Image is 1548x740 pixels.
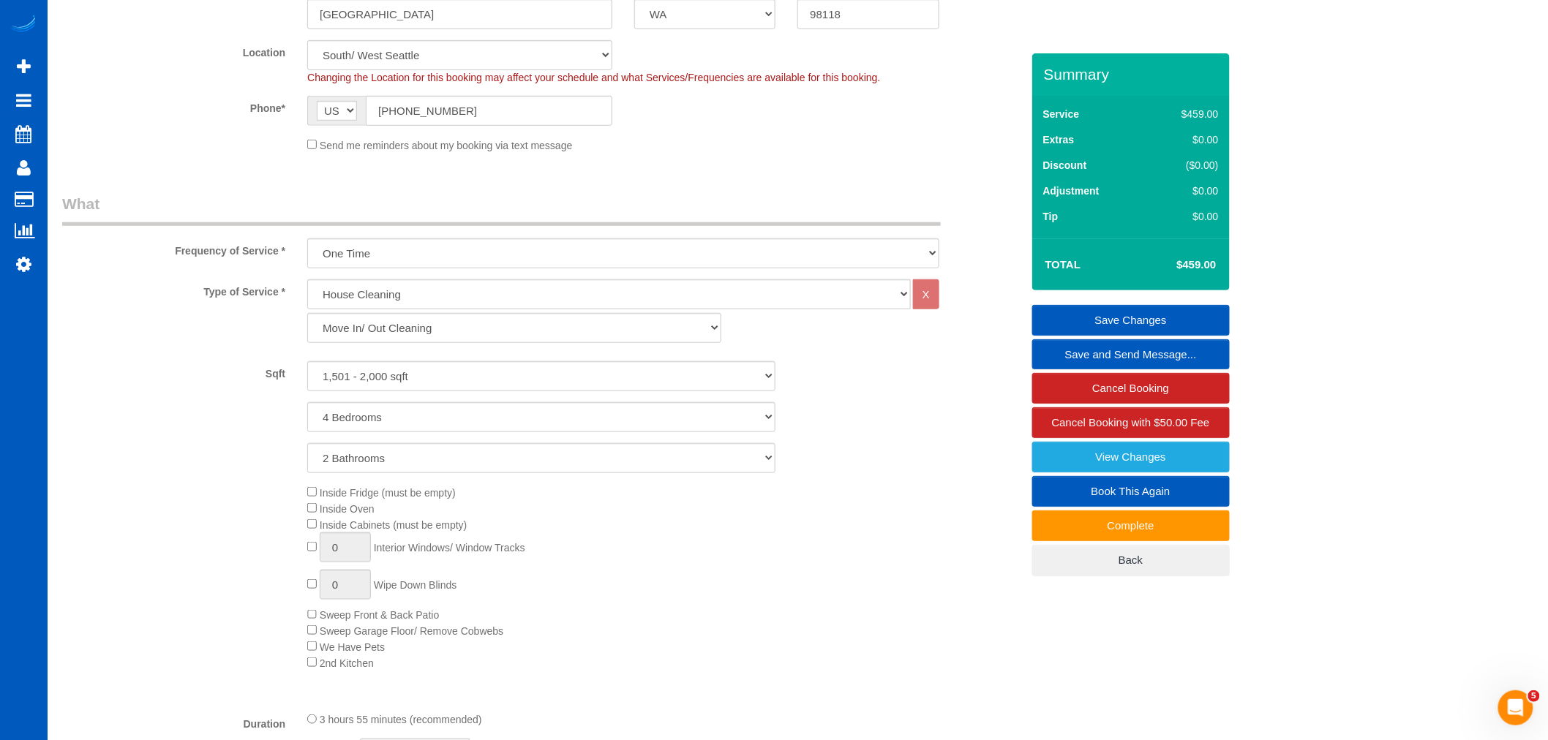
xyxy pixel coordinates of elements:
div: $0.00 [1151,132,1219,147]
div: ($0.00) [1151,158,1219,173]
label: Discount [1043,158,1087,173]
iframe: Intercom live chat [1498,690,1533,725]
label: Frequency of Service * [51,238,296,258]
span: Inside Cabinets (must be empty) [320,519,467,531]
label: Location [51,40,296,60]
a: Complete [1032,510,1230,541]
label: Service [1043,107,1080,121]
span: 5 [1528,690,1540,702]
a: Book This Again [1032,476,1230,507]
a: Cancel Booking [1032,373,1230,404]
span: We Have Pets [320,641,385,653]
div: $459.00 [1151,107,1219,121]
label: Sqft [51,361,296,381]
h3: Summary [1044,66,1222,83]
a: View Changes [1032,442,1230,472]
span: Changing the Location for this booking may affect your schedule and what Services/Frequencies are... [307,72,880,83]
strong: Total [1045,258,1081,271]
span: 3 hours 55 minutes (recommended) [320,714,482,726]
label: Adjustment [1043,184,1100,198]
input: Phone* [366,96,612,126]
span: Interior Windows/ Window Tracks [374,542,525,554]
a: Back [1032,545,1230,575]
label: Extras [1043,132,1075,147]
legend: What [62,193,941,226]
label: Type of Service * [51,279,296,299]
span: Inside Oven [320,503,375,515]
a: Cancel Booking with $50.00 Fee [1032,407,1230,438]
label: Duration [51,711,296,731]
label: Phone* [51,96,296,116]
div: $0.00 [1151,209,1219,224]
h4: $459.00 [1132,259,1216,271]
span: Inside Fridge (must be empty) [320,487,456,499]
span: Sweep Front & Back Patio [320,609,439,621]
label: Tip [1043,209,1059,224]
img: Automaid Logo [9,15,38,35]
span: Wipe Down Blinds [374,579,457,591]
a: Save Changes [1032,305,1230,336]
span: Send me reminders about my booking via text message [320,140,573,151]
span: 2nd Kitchen [320,657,374,669]
span: Sweep Garage Floor/ Remove Cobwebs [320,625,503,637]
span: Cancel Booking with $50.00 Fee [1052,416,1210,428]
a: Save and Send Message... [1032,339,1230,370]
div: $0.00 [1151,184,1219,198]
